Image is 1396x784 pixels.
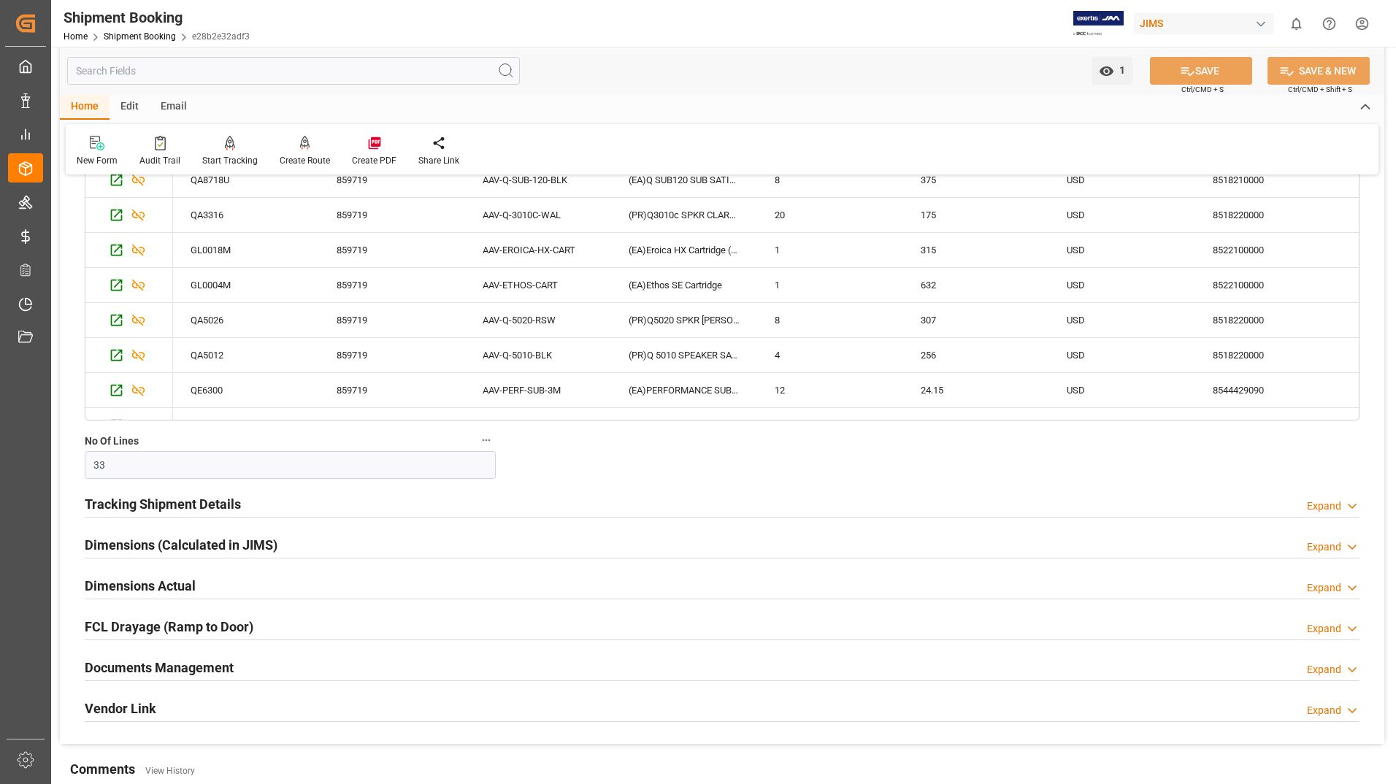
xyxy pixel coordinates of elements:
div: (EA)Ethos SE Cartridge [611,268,757,302]
div: Press SPACE to select this row. [85,408,173,443]
h2: Dimensions (Calculated in JIMS) [85,535,277,555]
div: 1 [757,268,903,302]
span: No Of Lines [85,434,139,449]
div: GL0061 [173,408,319,442]
div: USD [1049,233,1195,267]
div: USD [1049,198,1195,232]
div: 632 [903,268,1049,302]
div: USD [1049,408,1195,442]
div: Expand [1307,621,1341,637]
button: SAVE [1150,57,1252,85]
h2: FCL Drayage (Ramp to Door) [85,617,253,637]
div: 109.5 [903,408,1049,442]
div: Audit Trail [139,154,180,167]
div: USD [1049,338,1195,372]
div: 16 [757,408,903,442]
div: AAV-EROICA-HX-CART [465,233,611,267]
h2: Documents Management [85,658,234,677]
a: Home [64,31,88,42]
div: Share Link [418,154,459,167]
h2: Dimensions Actual [85,576,196,596]
div: 8 [757,303,903,337]
div: AAV-Q-5020-RSW [465,303,611,337]
div: Press SPACE to select this row. [85,233,173,268]
div: QA8718U [173,163,319,197]
div: (PR)Q5020 SPKR [PERSON_NAME] [611,303,757,337]
span: Ctrl/CMD + S [1181,84,1224,95]
div: Home [60,95,110,120]
div: USD [1049,373,1195,407]
div: (PR)Q 5010 SPEAKER SATIN BLACK [611,338,757,372]
div: (EA)Q SUB120 SUB SATIN BLK [611,163,757,197]
div: (EA)PERFORMANCE SUBWOOFER 3M [611,373,757,407]
div: 20 [757,198,903,232]
div: 859719 [319,233,465,267]
div: 859719 [319,373,465,407]
div: QA3316 [173,198,319,232]
div: 859719 [319,303,465,337]
div: USD [1049,268,1195,302]
div: QE6300 [173,373,319,407]
div: Email [150,95,198,120]
div: 24.15 [903,373,1049,407]
div: Expand [1307,539,1341,555]
div: 859719 [319,163,465,197]
div: QA5012 [173,338,319,372]
span: 1 [1114,64,1125,76]
span: Ctrl/CMD + Shift + S [1288,84,1352,95]
div: (EA)Goldring E4 Cartridge [611,408,757,442]
div: Start Tracking [202,154,258,167]
div: 8518220000 [1195,338,1341,372]
div: Create Route [280,154,330,167]
div: Expand [1307,662,1341,677]
div: Create PDF [352,154,396,167]
div: GL0018M [173,233,319,267]
div: Expand [1307,580,1341,596]
div: Press SPACE to select this row. [85,268,173,303]
a: View History [145,766,195,776]
div: 8518220000 [1195,303,1341,337]
h2: Tracking Shipment Details [85,494,241,514]
div: Press SPACE to select this row. [85,163,173,198]
div: AAV-Q-SUB-120-BLK [465,163,611,197]
div: AAV-E4-CART [465,408,611,442]
div: Press SPACE to select this row. [85,198,173,233]
div: AAV-Q-5010-BLK [465,338,611,372]
div: 256 [903,338,1049,372]
div: 4 [757,338,903,372]
div: 859719 [319,408,465,442]
button: No Of Lines [477,431,496,450]
div: 8522100000 [1195,268,1341,302]
div: Expand [1307,703,1341,718]
div: 8 [757,163,903,197]
div: 175 [903,198,1049,232]
img: Exertis%20JAM%20-%20Email%20Logo.jpg_1722504956.jpg [1073,11,1124,36]
div: 859719 [319,268,465,302]
div: 307 [903,303,1049,337]
div: Shipment Booking [64,7,250,28]
div: 1 [757,233,903,267]
div: 375 [903,163,1049,197]
div: 859719 [319,198,465,232]
div: AAV-ETHOS-CART [465,268,611,302]
div: 8522100000 [1195,233,1341,267]
div: 8518210000 [1195,163,1341,197]
div: Edit [110,95,150,120]
h2: Comments [70,759,135,779]
button: show 0 new notifications [1280,7,1313,40]
div: AAV-Q-3010C-WAL [465,198,611,232]
h2: Vendor Link [85,699,156,718]
div: (EA)Eroica HX Cartridge (M) [611,233,757,267]
div: QA5026 [173,303,319,337]
div: JIMS [1134,13,1274,34]
div: 8544429090 [1195,373,1341,407]
div: GL0004M [173,268,319,302]
div: 8518220000 [1195,198,1341,232]
div: New Form [77,154,118,167]
button: Help Center [1313,7,1346,40]
div: Press SPACE to select this row. [85,303,173,338]
div: 8522100000 [1195,408,1341,442]
button: SAVE & NEW [1267,57,1370,85]
input: Search Fields [67,57,520,85]
div: 315 [903,233,1049,267]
